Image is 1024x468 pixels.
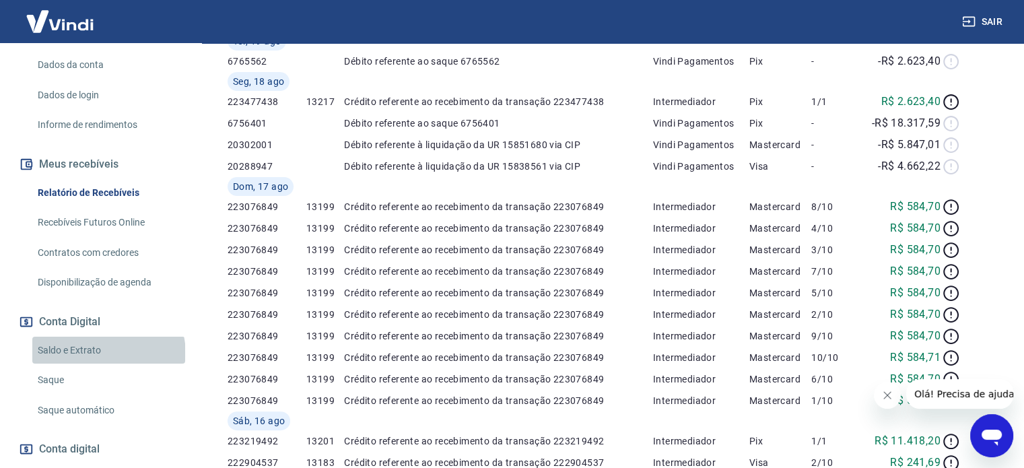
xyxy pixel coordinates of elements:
[749,308,811,321] p: Mastercard
[878,158,941,174] p: -R$ 4.662,22
[233,414,285,428] span: Sáb, 16 ago
[306,286,344,300] p: 13199
[653,308,749,321] p: Intermediador
[811,200,858,213] p: 8/10
[228,116,306,130] p: 6756401
[970,414,1013,457] iframe: Botão para abrir a janela de mensagens
[344,55,653,68] p: Débito referente ao saque 6765562
[16,307,185,337] button: Conta Digital
[16,1,104,42] img: Vindi
[890,220,941,236] p: R$ 584,70
[749,160,811,173] p: Visa
[811,329,858,343] p: 9/10
[890,199,941,215] p: R$ 584,70
[890,371,941,387] p: R$ 584,70
[749,286,811,300] p: Mastercard
[306,265,344,278] p: 13199
[306,351,344,364] p: 13199
[306,308,344,321] p: 13199
[811,116,858,130] p: -
[653,372,749,386] p: Intermediador
[653,394,749,407] p: Intermediador
[32,51,185,79] a: Dados da conta
[811,351,858,364] p: 10/10
[881,94,941,110] p: R$ 2.623,40
[228,394,306,407] p: 223076849
[32,397,185,424] a: Saque automático
[653,434,749,448] p: Intermediador
[811,265,858,278] p: 7/10
[811,394,858,407] p: 1/10
[344,286,653,300] p: Crédito referente ao recebimento da transação 223076849
[653,243,749,257] p: Intermediador
[653,286,749,300] p: Intermediador
[228,329,306,343] p: 223076849
[306,243,344,257] p: 13199
[749,372,811,386] p: Mastercard
[878,53,941,69] p: -R$ 2.623,40
[228,138,306,152] p: 20302001
[32,366,185,394] a: Saque
[749,116,811,130] p: Pix
[32,111,185,139] a: Informe de rendimentos
[875,433,941,449] p: R$ 11.418,20
[344,160,653,173] p: Débito referente à liquidação da UR 15838561 via CIP
[233,180,288,193] span: Dom, 17 ago
[874,382,901,409] iframe: Fechar mensagem
[749,394,811,407] p: Mastercard
[653,265,749,278] p: Intermediador
[344,95,653,108] p: Crédito referente ao recebimento da transação 223477438
[344,222,653,235] p: Crédito referente ao recebimento da transação 223076849
[749,138,811,152] p: Mastercard
[653,138,749,152] p: Vindi Pagamentos
[749,222,811,235] p: Mastercard
[16,149,185,179] button: Meus recebíveis
[306,200,344,213] p: 13199
[878,137,941,153] p: -R$ 5.847,01
[653,116,749,130] p: Vindi Pagamentos
[906,379,1013,409] iframe: Mensagem da empresa
[344,308,653,321] p: Crédito referente ao recebimento da transação 223076849
[890,349,941,366] p: R$ 584,71
[749,55,811,68] p: Pix
[306,95,344,108] p: 13217
[39,440,100,459] span: Conta digital
[811,222,858,235] p: 4/10
[890,263,941,279] p: R$ 584,70
[32,239,185,267] a: Contratos com credores
[306,222,344,235] p: 13199
[959,9,1008,34] button: Sair
[653,55,749,68] p: Vindi Pagamentos
[749,265,811,278] p: Mastercard
[344,116,653,130] p: Débito referente ao saque 6756401
[890,328,941,344] p: R$ 584,70
[749,95,811,108] p: Pix
[811,55,858,68] p: -
[344,394,653,407] p: Crédito referente ao recebimento da transação 223076849
[653,160,749,173] p: Vindi Pagamentos
[228,434,306,448] p: 223219492
[32,337,185,364] a: Saldo e Extrato
[32,179,185,207] a: Relatório de Recebíveis
[811,160,858,173] p: -
[228,286,306,300] p: 223076849
[228,222,306,235] p: 223076849
[344,243,653,257] p: Crédito referente ao recebimento da transação 223076849
[653,351,749,364] p: Intermediador
[228,243,306,257] p: 223076849
[890,242,941,258] p: R$ 584,70
[344,329,653,343] p: Crédito referente ao recebimento da transação 223076849
[8,9,113,20] span: Olá! Precisa de ajuda?
[749,434,811,448] p: Pix
[228,372,306,386] p: 223076849
[811,372,858,386] p: 6/10
[32,269,185,296] a: Disponibilização de agenda
[228,95,306,108] p: 223477438
[344,200,653,213] p: Crédito referente ao recebimento da transação 223076849
[890,285,941,301] p: R$ 584,70
[228,351,306,364] p: 223076849
[749,200,811,213] p: Mastercard
[344,351,653,364] p: Crédito referente ao recebimento da transação 223076849
[306,394,344,407] p: 13199
[653,95,749,108] p: Intermediador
